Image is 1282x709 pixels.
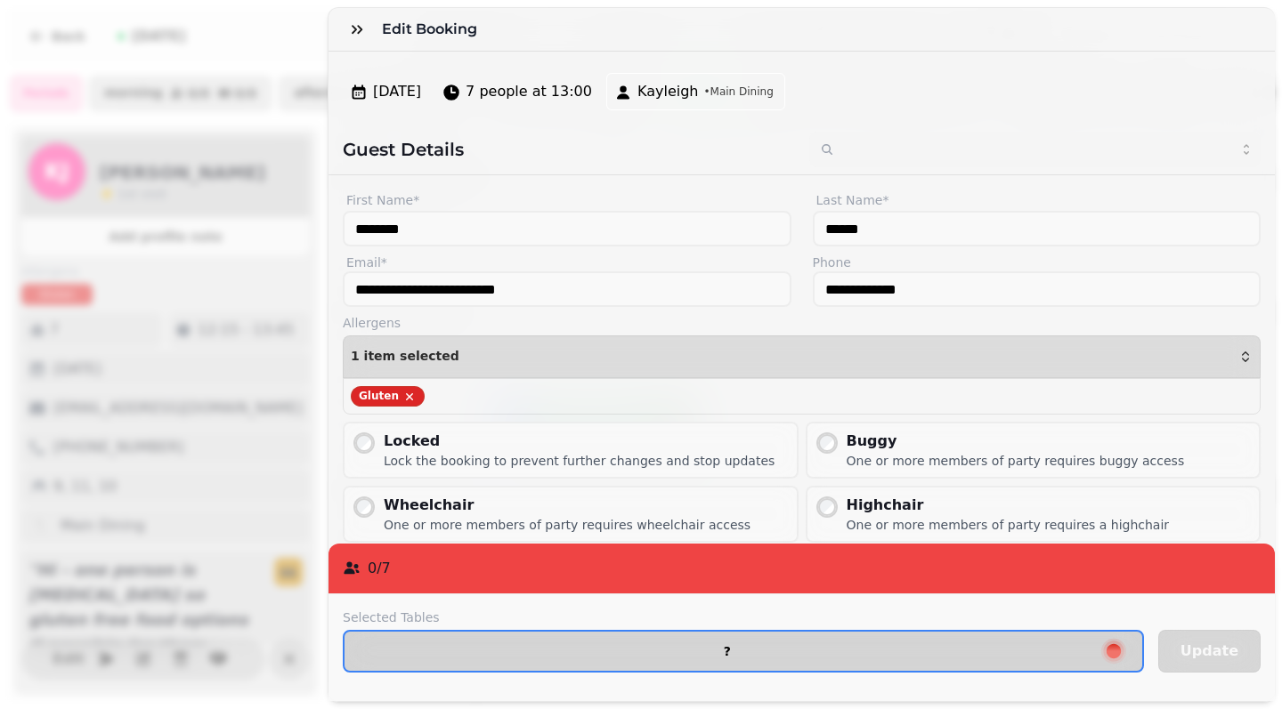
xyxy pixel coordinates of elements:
div: Buggy [847,431,1185,452]
button: Update [1158,630,1261,673]
div: One or more members of party requires wheelchair access [384,516,751,534]
span: 1 item selected [351,350,459,364]
button: 1 item selected [343,335,1261,378]
p: 0 / 7 [368,558,391,579]
h3: Edit Booking [382,19,484,40]
div: Lock the booking to prevent further changes and stop updates [384,452,775,470]
span: • Main Dining [703,85,773,99]
label: Phone [813,254,1262,271]
label: Last Name* [813,189,1262,211]
div: One or more members of party requires buggy access [847,452,1185,470]
h2: Guest Details [343,137,795,162]
label: First Name* [343,189,791,211]
div: Gluten [351,386,425,407]
label: Allergens [343,314,1261,332]
p: ? [724,645,731,657]
span: Update [1181,644,1238,658]
span: Kayleigh [637,81,699,102]
button: ? [343,630,1144,673]
div: One or more members of party requires a highchair [847,516,1170,534]
span: 7 people at 13:00 [466,81,592,102]
div: Wheelchair [384,495,751,516]
label: Email* [343,254,791,271]
div: Locked [384,431,775,452]
div: Highchair [847,495,1170,516]
span: [DATE] [373,81,421,102]
label: Selected Tables [343,608,1144,626]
